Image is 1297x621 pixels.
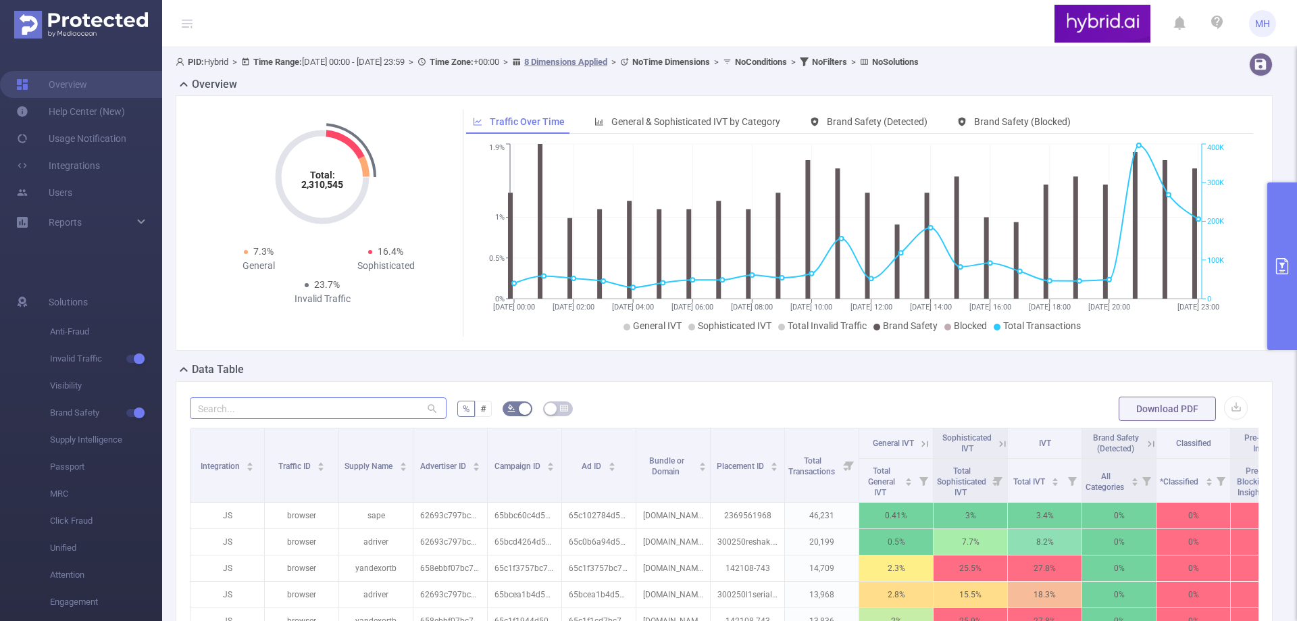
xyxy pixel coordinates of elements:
[1088,303,1129,312] tspan: [DATE] 20:00
[50,535,162,562] span: Unified
[827,116,927,127] span: Brand Safety (Detected)
[49,217,82,228] span: Reports
[1028,303,1070,312] tspan: [DATE] 18:00
[608,460,616,468] div: Sort
[50,318,162,345] span: Anti-Fraud
[192,362,244,378] h2: Data Table
[1008,582,1082,607] p: 18.3%
[1093,433,1139,453] span: Brand Safety (Detected)
[671,303,713,312] tspan: [DATE] 06:00
[265,555,338,581] p: browser
[50,372,162,399] span: Visibility
[954,320,987,331] span: Blocked
[632,57,710,67] b: No Time Dimensions
[859,582,933,607] p: 2.8%
[582,462,603,471] span: Ad ID
[494,462,542,471] span: Campaign ID
[253,246,274,257] span: 7.3%
[562,529,636,555] p: 65c0b6a94d506efdb439db36
[553,303,594,312] tspan: [DATE] 02:00
[190,582,264,607] p: JS
[488,582,561,607] p: 65bcea1b4d506eddfc75ad61
[988,459,1007,502] i: Filter menu
[339,555,413,581] p: yandexortb
[1086,472,1126,492] span: All Categories
[339,529,413,555] p: adriver
[840,428,859,502] i: Filter menu
[969,303,1011,312] tspan: [DATE] 16:00
[14,11,148,39] img: Protected Media
[420,462,468,471] span: Advertiser ID
[16,179,72,206] a: Users
[872,57,919,67] b: No Solutions
[1063,459,1082,502] i: Filter menu
[49,289,88,316] span: Solutions
[594,117,604,126] i: icon: bar-chart
[770,460,778,468] div: Sort
[1207,218,1224,226] tspan: 200K
[247,460,254,464] i: icon: caret-up
[339,582,413,607] p: adriver
[1013,477,1047,487] span: Total IVT
[278,462,313,471] span: Traffic ID
[1082,503,1156,528] p: 0%
[246,460,254,468] div: Sort
[785,503,859,528] p: 46,231
[711,529,784,555] p: 300250reshak.ru0
[547,466,555,470] i: icon: caret-down
[909,303,951,312] tspan: [DATE] 14:00
[1082,529,1156,555] p: 0%
[399,460,407,468] div: Sort
[405,57,417,67] span: >
[378,246,403,257] span: 16.4%
[190,503,264,528] p: JS
[228,57,241,67] span: >
[636,555,710,581] p: [DOMAIN_NAME]
[905,476,913,484] div: Sort
[914,459,933,502] i: Filter menu
[698,460,707,468] div: Sort
[1008,555,1082,581] p: 27.8%
[489,254,505,263] tspan: 0.5%
[1008,503,1082,528] p: 3.4%
[192,76,237,93] h2: Overview
[188,57,204,67] b: PID:
[934,529,1007,555] p: 7.7%
[413,555,487,581] p: 658ebbf07bc72fd618482235
[790,303,832,312] tspan: [DATE] 10:00
[50,426,162,453] span: Supply Intelligence
[1237,466,1269,497] span: Pre-Blocking Insights
[636,582,710,607] p: [DOMAIN_NAME]
[1051,476,1059,484] div: Sort
[489,144,505,153] tspan: 1.9%
[546,460,555,468] div: Sort
[50,589,162,616] span: Engagement
[1176,439,1211,448] span: Classified
[488,503,561,528] p: 65bbc60c4d506eddfc744caa
[1131,476,1139,484] div: Sort
[1156,529,1230,555] p: 0%
[717,462,766,471] span: Placement ID
[413,503,487,528] p: 62693c797bc72fd014c927e4
[472,460,480,468] div: Sort
[265,503,338,528] p: browser
[253,57,302,67] b: Time Range:
[812,57,847,67] b: No Filters
[399,460,407,464] i: icon: caret-up
[1160,477,1200,487] span: *Classified
[488,555,561,581] p: 65c1f3757bc72f94c8193768
[859,503,933,528] p: 0.41%
[710,57,723,67] span: >
[788,456,837,476] span: Total Transactions
[698,320,771,331] span: Sophisticated IVT
[562,503,636,528] p: 65c102784d506eb318ac8951
[507,404,515,412] i: icon: bg-colors
[560,404,568,412] i: icon: table
[731,303,773,312] tspan: [DATE] 08:00
[463,403,469,414] span: %
[473,117,482,126] i: icon: line-chart
[176,57,919,67] span: Hybrid [DATE] 00:00 - [DATE] 23:59 +00:00
[493,303,535,312] tspan: [DATE] 00:00
[195,259,322,273] div: General
[1008,529,1082,555] p: 8.2%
